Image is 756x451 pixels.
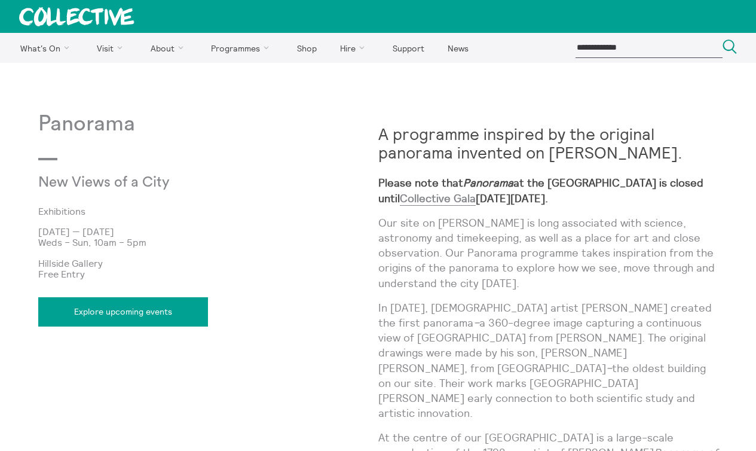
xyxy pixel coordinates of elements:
[437,33,479,63] a: News
[87,33,138,63] a: Visit
[606,361,612,375] em: –
[140,33,198,63] a: About
[38,269,378,279] p: Free Entry
[38,112,378,136] p: Panorama
[10,33,84,63] a: What's On
[38,206,359,217] a: Exhibitions
[473,316,479,330] em: –
[38,175,265,191] p: New Views of a City
[38,297,208,326] a: Explore upcoming events
[382,33,434,63] a: Support
[38,226,378,237] p: [DATE] — [DATE]
[286,33,327,63] a: Shop
[400,191,476,206] a: Collective Gala
[38,258,378,269] p: Hillside Gallery
[330,33,380,63] a: Hire
[378,176,703,205] strong: Please note that at the [GEOGRAPHIC_DATA] is closed until [DATE][DATE].
[378,300,718,421] p: In [DATE], [DEMOGRAPHIC_DATA] artist [PERSON_NAME] created the first panorama a 360-degree image ...
[378,215,718,291] p: Our site on [PERSON_NAME] is long associated with science, astronomy and timekeeping, as well as ...
[201,33,284,63] a: Programmes
[463,176,513,190] em: Panorama
[38,237,378,248] p: Weds – Sun, 10am – 5pm
[378,124,682,163] strong: A programme inspired by the original panorama invented on [PERSON_NAME].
